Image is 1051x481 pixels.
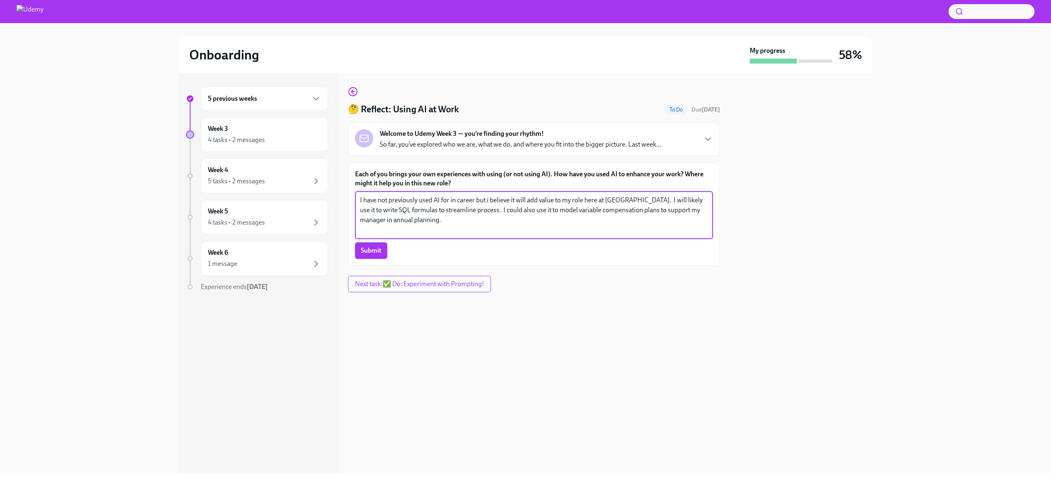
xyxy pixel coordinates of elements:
[186,200,328,235] a: Week 54 tasks • 2 messages
[208,177,265,186] div: 5 tasks • 2 messages
[355,242,387,259] button: Submit
[360,195,708,235] textarea: I have not previously used AI for in career but i believe it will add value to my role here at [G...
[348,103,459,116] h4: 🤔 Reflect: Using AI at Work
[380,129,544,138] strong: Welcome to Udemy Week 3 — you’re finding your rhythm!
[348,276,491,292] button: Next task:✅ Do: Experiment with Prompting!
[201,87,328,111] div: 5 previous weeks
[201,283,268,291] span: Experience ends
[247,283,268,291] strong: [DATE]
[208,207,228,216] h6: Week 5
[355,280,484,288] span: Next task : ✅ Do: Experiment with Prompting!
[208,218,265,227] div: 4 tasks • 2 messages
[839,47,862,62] h3: 58%
[361,246,381,255] span: Submit
[691,106,720,113] span: Due
[208,166,228,175] h6: Week 4
[186,117,328,152] a: Week 34 tasks • 2 messages
[208,259,237,268] div: 1 message
[665,107,688,113] span: To Do
[208,248,228,257] h6: Week 6
[208,124,228,133] h6: Week 3
[17,5,43,18] img: Udemy
[702,106,720,113] strong: [DATE]
[186,159,328,193] a: Week 45 tasks • 2 messages
[380,140,661,149] p: So far, you’ve explored who we are, what we do, and where you fit into the bigger picture. Last w...
[186,241,328,276] a: Week 61 message
[355,170,713,188] label: Each of you brings your own experiences with using (or not using AI). How have you used AI to enh...
[691,106,720,114] span: September 13th, 2025 11:00
[750,46,785,55] strong: My progress
[208,94,257,103] h6: 5 previous weeks
[208,135,265,145] div: 4 tasks • 2 messages
[189,47,259,63] h2: Onboarding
